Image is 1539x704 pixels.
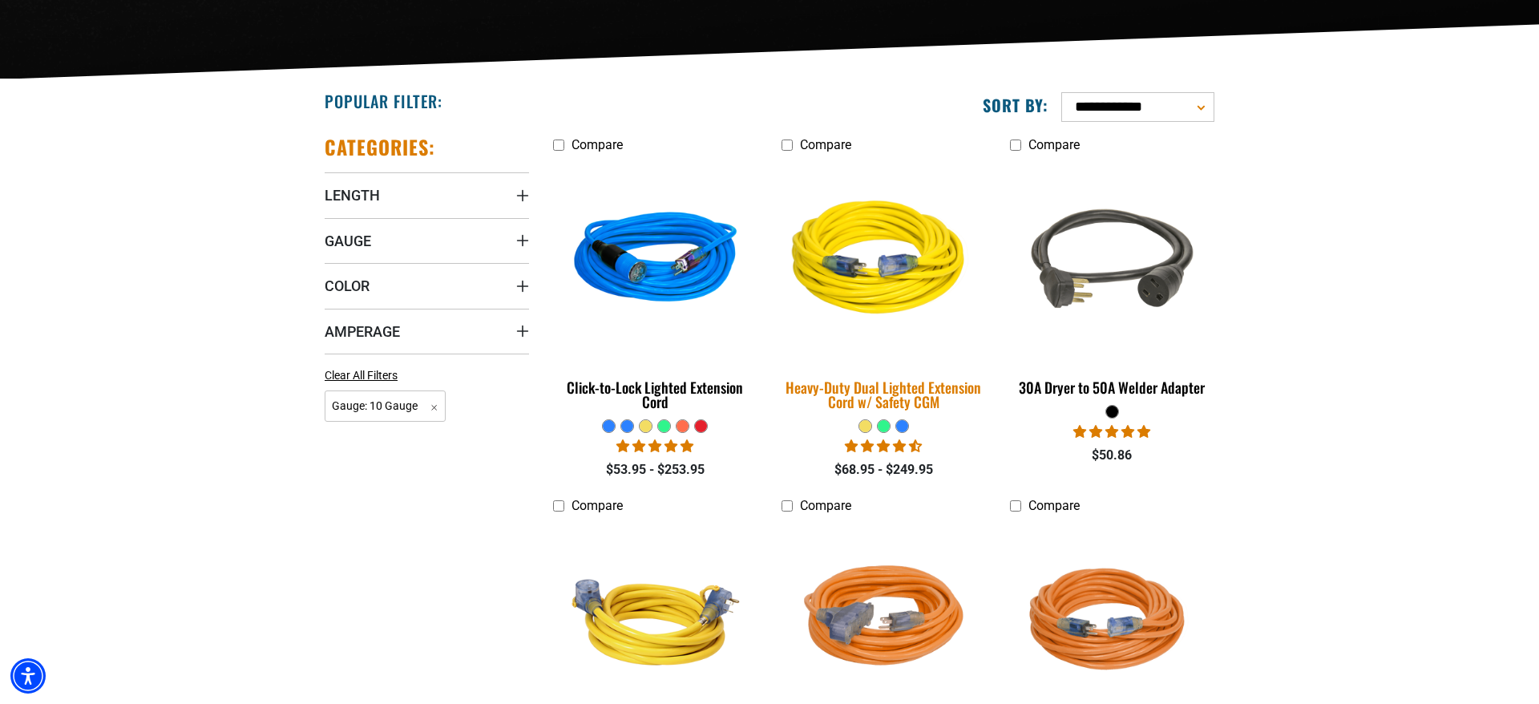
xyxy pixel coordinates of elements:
[553,160,757,419] a: blue Click-to-Lock Lighted Extension Cord
[572,498,623,513] span: Compare
[325,91,442,111] h2: Popular Filter:
[325,309,529,354] summary: Amperage
[553,460,757,479] div: $53.95 - $253.95
[616,439,693,454] span: 4.87 stars
[1028,498,1080,513] span: Compare
[1011,168,1213,353] img: black
[325,218,529,263] summary: Gauge
[771,158,996,363] img: yellow
[325,390,446,422] span: Gauge: 10 Gauge
[325,277,370,295] span: Color
[1010,380,1214,394] div: 30A Dryer to 50A Welder Adapter
[800,498,851,513] span: Compare
[10,658,46,694] div: Accessibility Menu
[983,95,1048,115] label: Sort by:
[800,137,851,152] span: Compare
[782,460,986,479] div: $68.95 - $249.95
[325,322,400,341] span: Amperage
[572,137,623,152] span: Compare
[782,380,986,409] div: Heavy-Duty Dual Lighted Extension Cord w/ Safety CGM
[782,160,986,419] a: yellow Heavy-Duty Dual Lighted Extension Cord w/ Safety CGM
[325,398,446,413] a: Gauge: 10 Gauge
[1010,446,1214,465] div: $50.86
[325,172,529,217] summary: Length
[325,186,380,204] span: Length
[325,232,371,250] span: Gauge
[325,263,529,308] summary: Color
[555,168,757,353] img: blue
[325,369,398,382] span: Clear All Filters
[325,135,435,160] h2: Categories:
[553,380,757,409] div: Click-to-Lock Lighted Extension Cord
[1073,424,1150,439] span: 5.00 stars
[1028,137,1080,152] span: Compare
[325,367,404,384] a: Clear All Filters
[1010,160,1214,404] a: black 30A Dryer to 50A Welder Adapter
[845,439,922,454] span: 4.64 stars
